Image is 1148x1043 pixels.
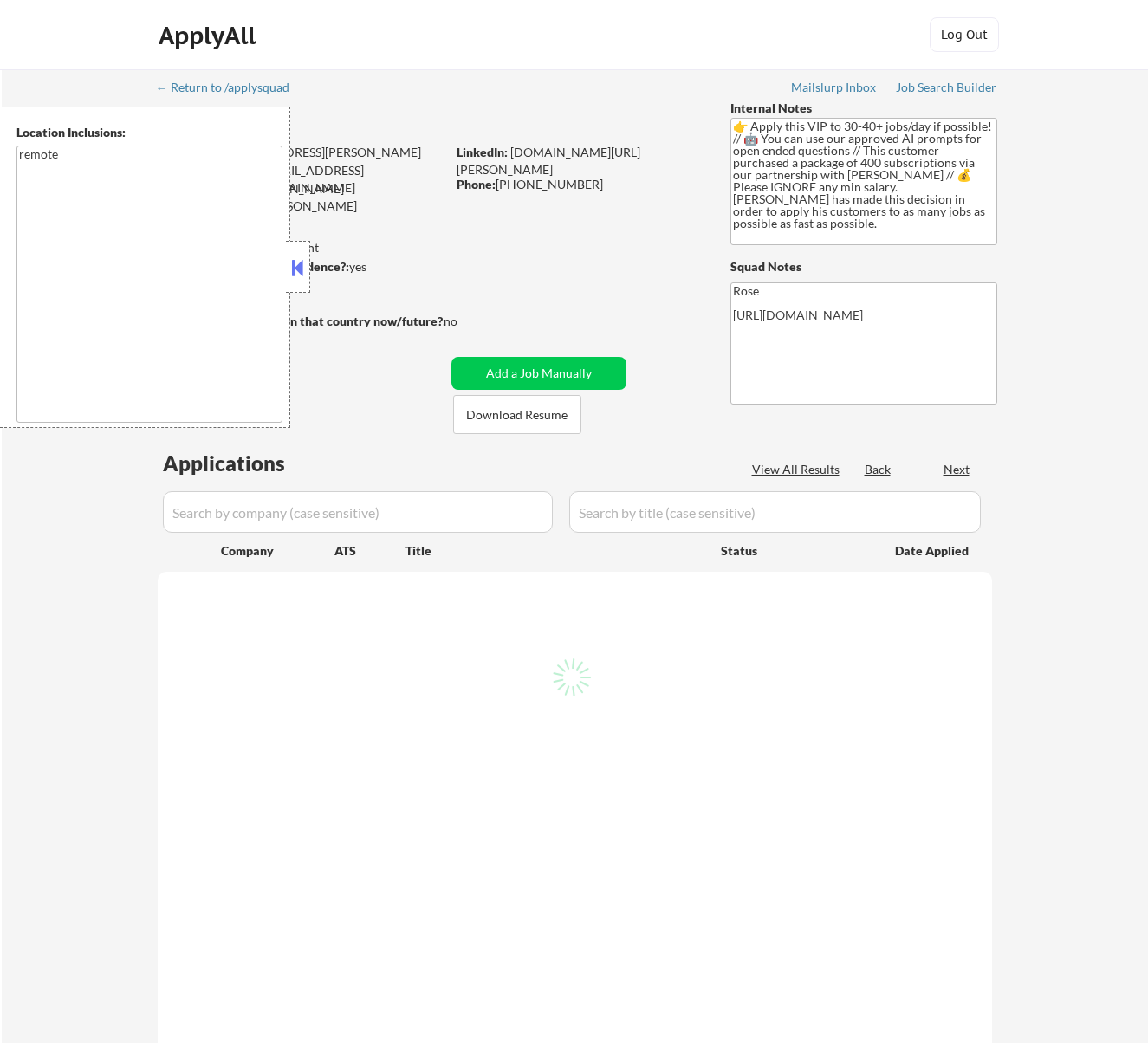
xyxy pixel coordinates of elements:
[791,81,878,98] a: Mailslurp Inbox
[221,542,334,560] div: Company
[444,313,493,330] div: no
[158,113,514,134] div: [PERSON_NAME]
[451,357,626,390] button: Add a Job Manually
[865,461,892,478] div: Back
[730,100,997,117] div: Internal Notes
[405,542,704,560] div: Title
[457,177,496,191] strong: Phone:
[752,461,845,478] div: View All Results
[156,81,306,94] div: ← Return to /applysquad
[156,81,306,98] a: ← Return to /applysquad
[944,461,971,478] div: Next
[896,81,997,94] div: Job Search Builder
[791,81,878,94] div: Mailslurp Inbox
[16,124,283,141] div: Location Inclusions:
[930,17,999,52] button: Log Out
[334,542,405,560] div: ATS
[569,491,981,533] input: Search by title (case sensitive)
[895,542,971,560] div: Date Applied
[457,145,508,159] strong: LinkedIn:
[730,258,997,275] div: Squad Notes
[457,176,702,193] div: [PHONE_NUMBER]
[453,395,581,434] button: Download Resume
[163,453,334,474] div: Applications
[457,145,640,177] a: [DOMAIN_NAME][URL][PERSON_NAME]
[163,491,553,533] input: Search by company (case sensitive)
[159,21,261,50] div: ApplyAll
[721,534,870,566] div: Status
